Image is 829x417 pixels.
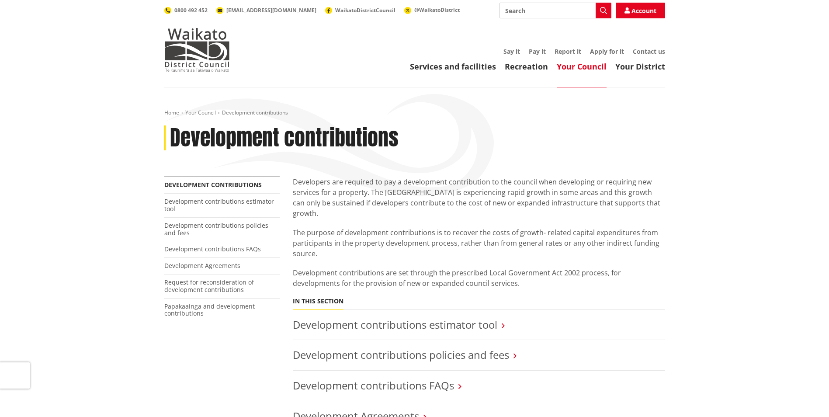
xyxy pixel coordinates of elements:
[226,7,316,14] span: [EMAIL_ADDRESS][DOMAIN_NAME]
[170,125,399,151] h1: Development contributions
[404,6,460,14] a: @WaikatoDistrict
[164,278,254,294] a: Request for reconsideration of development contributions
[633,47,665,56] a: Contact us
[164,197,274,213] a: Development contributions estimator tool
[164,109,179,116] a: Home
[185,109,216,116] a: Your Council
[174,7,208,14] span: 0800 492 452
[557,61,607,72] a: Your Council
[222,109,288,116] span: Development contributions
[293,268,665,288] p: Development contributions are set through the prescribed Local Government Act 2002 process, for d...
[615,61,665,72] a: Your District
[164,28,230,72] img: Waikato District Council - Te Kaunihera aa Takiwaa o Waikato
[216,7,316,14] a: [EMAIL_ADDRESS][DOMAIN_NAME]
[164,302,255,318] a: Papakaainga and development contributions
[293,177,665,219] p: Developers are required to pay a development contribution to the council when developing or requi...
[503,47,520,56] a: Say it
[293,227,665,259] p: The purpose of development contributions is to recover the costs of growth- related capital expen...
[164,181,262,189] a: Development contributions
[590,47,624,56] a: Apply for it
[410,61,496,72] a: Services and facilities
[293,347,509,362] a: Development contributions policies and fees
[325,7,395,14] a: WaikatoDistrictCouncil
[293,378,454,393] a: Development contributions FAQs
[164,261,240,270] a: Development Agreements
[293,298,343,305] h5: In this section
[164,245,261,253] a: Development contributions FAQs
[164,221,268,237] a: Development contributions policies and fees
[293,317,497,332] a: Development contributions estimator tool
[555,47,581,56] a: Report it
[499,3,611,18] input: Search input
[616,3,665,18] a: Account
[164,109,665,117] nav: breadcrumb
[164,7,208,14] a: 0800 492 452
[505,61,548,72] a: Recreation
[335,7,395,14] span: WaikatoDistrictCouncil
[529,47,546,56] a: Pay it
[414,6,460,14] span: @WaikatoDistrict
